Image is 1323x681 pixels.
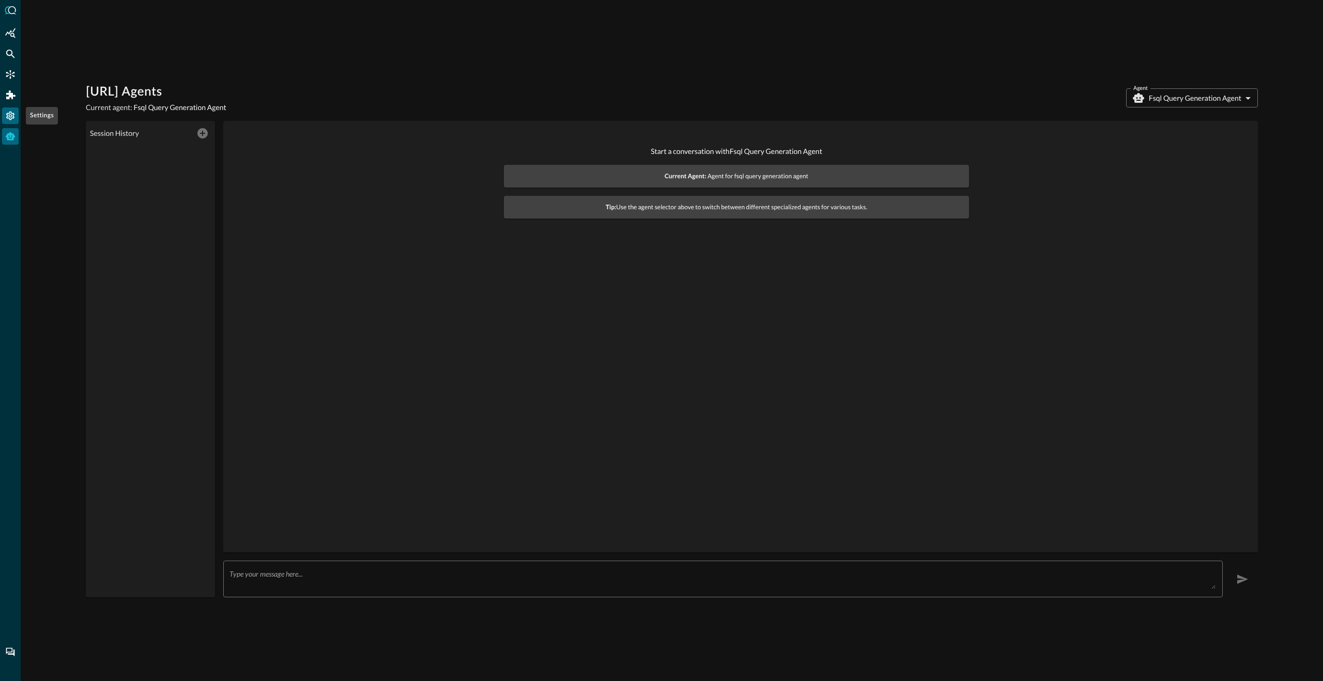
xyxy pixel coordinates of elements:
div: Query Agent [2,128,19,145]
div: Chat [2,644,19,660]
label: Agent [1133,84,1148,93]
strong: Current Agent: [665,172,706,180]
div: Federated Search [2,45,19,62]
span: Use the agent selector above to switch between different specialized agents for various tasks. [510,202,963,212]
p: Start a conversation with Fsql Query Generation Agent [504,146,969,157]
legend: Session History [90,128,139,138]
div: Settings [26,107,58,125]
span: Fsql Query Generation Agent [134,103,226,112]
div: Connectors [2,66,19,83]
p: Current agent: [86,102,226,113]
h1: [URL] Agents [86,84,226,100]
div: Addons [3,87,19,103]
span: Agent for fsql query generation agent [510,171,963,181]
p: Fsql Query Generation Agent [1149,93,1241,103]
div: Summary Insights [2,25,19,41]
div: Settings [2,107,19,124]
strong: Tip: [606,203,616,211]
